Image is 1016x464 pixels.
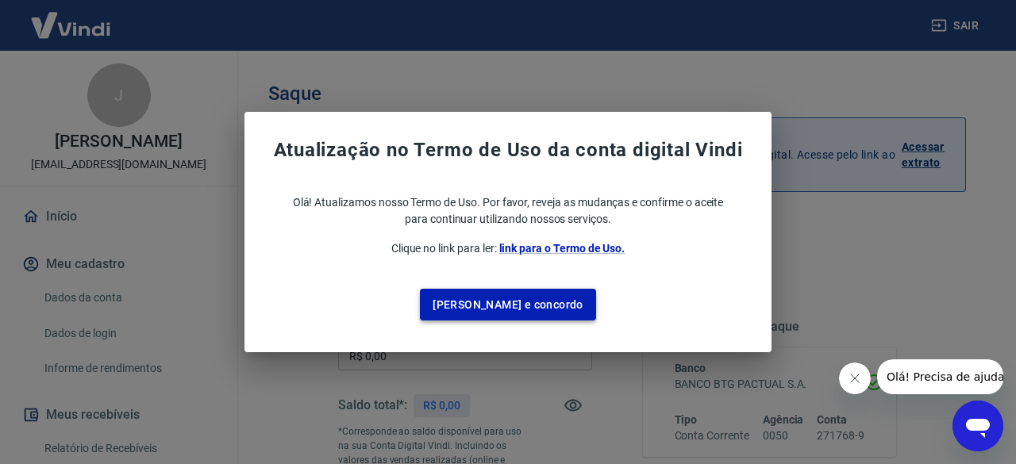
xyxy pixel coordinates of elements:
[420,289,596,321] button: [PERSON_NAME] e concordo
[877,359,1003,394] iframe: Mensagem da empresa
[952,401,1003,451] iframe: Botão para abrir a janela de mensagens
[251,240,765,257] p: Clique no link para ler:
[499,242,625,255] a: link para o Termo de Uso.
[251,137,765,163] span: Atualização no Termo de Uso da conta digital Vindi
[251,194,765,228] p: Olá! Atualizamos nosso Termo de Uso. Por favor, reveja as mudanças e confirme o aceite para conti...
[839,362,871,394] iframe: Fechar mensagem
[10,11,133,24] span: Olá! Precisa de ajuda?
